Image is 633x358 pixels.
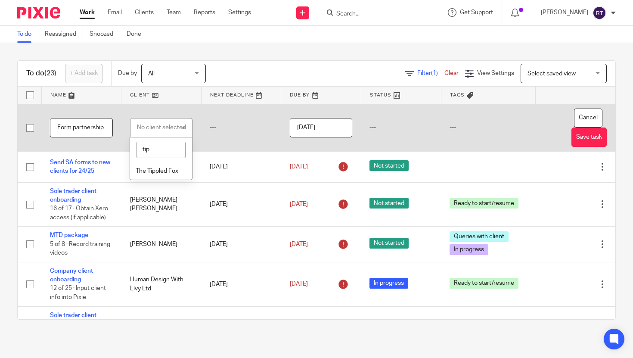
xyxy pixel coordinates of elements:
span: (1) [431,70,438,76]
td: [PERSON_NAME] [121,227,202,262]
input: Search [335,10,413,18]
button: Cancel [574,109,602,128]
td: --- [441,104,535,152]
p: [PERSON_NAME] [541,8,588,17]
span: In progress [450,244,488,255]
span: 5 of 8 · Record training videos [50,241,110,256]
a: Company client onboarding [50,268,93,283]
span: Select saved view [527,71,576,77]
a: Sole trader client onboarding [50,312,96,327]
td: Human Design With Livy Ltd [121,262,202,306]
span: Ready to start/resume [450,278,518,289]
a: Email [108,8,122,17]
span: Not started [369,238,409,249]
a: Work [80,8,95,17]
p: Due by [118,69,137,78]
span: 16 of 17 · Obtain Xero access (if applicable) [50,205,108,221]
span: The Tippled Fox [136,168,178,174]
span: All [148,71,155,77]
a: Snoozed [90,26,120,43]
img: svg%3E [593,6,606,20]
td: [PERSON_NAME] [PERSON_NAME] [121,306,202,351]
a: MTD package [50,232,88,238]
a: To do [17,26,38,43]
span: View Settings [477,70,514,76]
a: Clients [135,8,154,17]
span: Tags [450,93,465,97]
td: [PERSON_NAME] [PERSON_NAME] [121,182,202,227]
div: No client selected [137,125,186,131]
td: Mystyle Finance Limited [121,152,202,182]
span: [DATE] [290,241,308,247]
span: [DATE] [290,201,308,207]
td: [DATE] [201,306,281,351]
input: Pick a date [290,118,353,137]
a: Reassigned [45,26,83,43]
a: + Add task [65,64,102,83]
span: In progress [369,278,408,289]
td: [DATE] [201,182,281,227]
span: Not started [369,198,409,209]
button: Save task [571,128,607,147]
input: Search options... [137,142,185,158]
a: Done [127,26,148,43]
h1: To do [26,69,56,78]
span: Not started [369,160,409,171]
a: Team [167,8,181,17]
div: --- [450,162,527,171]
a: Clear [444,70,459,76]
span: (23) [44,70,56,77]
a: Sole trader client onboarding [50,188,96,203]
a: Reports [194,8,215,17]
td: --- [201,104,281,152]
td: [DATE] [201,152,281,182]
span: [DATE] [290,281,308,287]
span: Get Support [460,9,493,16]
a: Send SA forms to new clients for 24/25 [50,159,110,174]
td: --- [361,104,441,152]
span: 12 of 25 · Input client info into Pixie [50,286,106,301]
input: Task name [50,118,113,137]
span: [DATE] [290,164,308,170]
span: Ready to start/resume [450,198,518,209]
img: Pixie [17,7,60,19]
td: [DATE] [201,262,281,306]
span: Filter [417,70,444,76]
td: [DATE] [201,227,281,262]
span: Queries with client [450,231,509,242]
a: Settings [228,8,251,17]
